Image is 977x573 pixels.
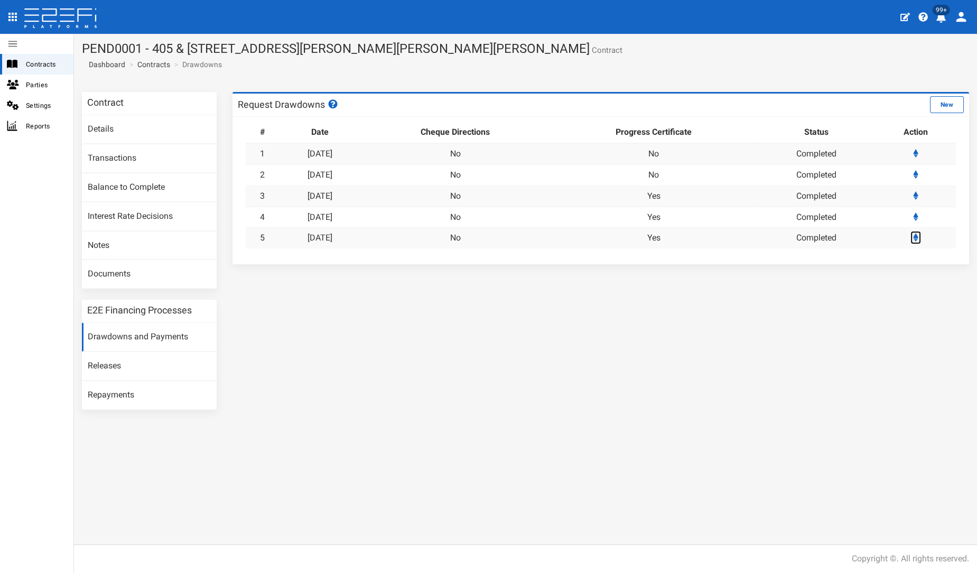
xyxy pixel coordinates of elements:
[87,306,192,315] h3: E2E Financing Processes
[551,186,757,207] td: Yes
[26,79,65,91] span: Parties
[87,98,124,107] h3: Contract
[796,212,836,222] a: Completed
[82,260,217,289] a: Documents
[246,122,280,143] th: #
[360,186,550,207] td: No
[26,58,65,70] span: Contracts
[796,170,836,180] a: Completed
[82,115,217,144] a: Details
[308,149,332,159] a: [DATE]
[260,191,265,201] a: 3
[930,99,964,109] a: New
[360,122,550,143] th: Cheque Directions
[82,323,217,352] a: Drawdowns and Payments
[82,173,217,202] a: Balance to Complete
[796,233,836,243] a: Completed
[260,233,265,243] a: 5
[876,122,956,143] th: Action
[260,149,265,159] a: 1
[260,170,265,180] a: 2
[172,59,222,70] li: Drawdowns
[279,122,360,143] th: Date
[930,96,964,113] button: New
[757,122,876,143] th: Status
[308,191,332,201] a: [DATE]
[260,212,265,222] a: 4
[551,228,757,248] td: Yes
[796,191,836,201] a: Completed
[308,233,332,243] a: [DATE]
[551,122,757,143] th: Progress Certificate
[360,207,550,228] td: No
[852,553,969,565] div: Copyright ©. All rights reserved.
[26,99,65,112] span: Settings
[82,232,217,260] a: Notes
[238,99,339,109] h3: Request Drawdowns
[360,228,550,248] td: No
[82,352,217,381] a: Releases
[82,381,217,410] a: Repayments
[551,207,757,228] td: Yes
[360,164,550,186] td: No
[308,170,332,180] a: [DATE]
[308,212,332,222] a: [DATE]
[82,144,217,173] a: Transactions
[82,202,217,231] a: Interest Rate Decisions
[551,164,757,186] td: No
[82,42,969,56] h1: PEND0001 - 405 & [STREET_ADDRESS][PERSON_NAME][PERSON_NAME][PERSON_NAME]
[551,143,757,164] td: No
[85,59,125,70] a: Dashboard
[590,47,622,54] small: Contract
[360,143,550,164] td: No
[85,60,125,69] span: Dashboard
[137,59,170,70] a: Contracts
[26,120,65,132] span: Reports
[796,149,836,159] a: Completed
